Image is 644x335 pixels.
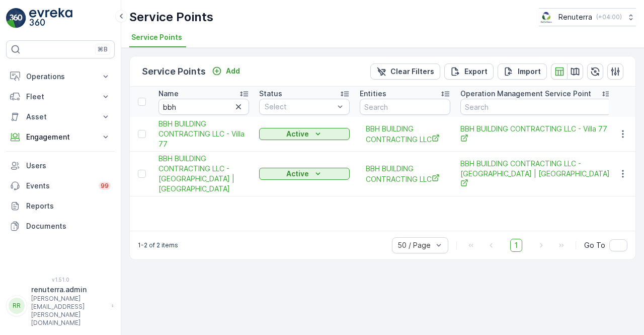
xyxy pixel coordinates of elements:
[460,99,611,115] input: Search
[26,112,95,122] p: Asset
[460,89,591,99] p: Operation Management Service Point
[360,89,386,99] p: Entities
[158,99,249,115] input: Search
[6,87,115,107] button: Fleet
[366,124,444,145] a: BBH BUILDING CONTRACTING LLC
[6,127,115,147] button: Engagement
[26,161,111,171] p: Users
[6,216,115,236] a: Documents
[596,13,622,21] p: ( +04:00 )
[158,119,249,149] a: BBH BUILDING CONTRACTING LLC - Villa 77
[26,201,111,211] p: Reports
[6,156,115,176] a: Users
[142,64,206,79] p: Service Points
[26,92,95,102] p: Fleet
[6,66,115,87] button: Operations
[259,168,350,180] button: Active
[539,12,554,23] img: Screenshot_2024-07-26_at_13.33.01.png
[26,132,95,142] p: Engagement
[498,63,547,80] button: Import
[29,8,72,28] img: logo_light-DOdMpM7g.png
[366,164,444,184] a: BBH BUILDING CONTRACTING LLC
[539,8,636,26] button: Renuterra(+04:00)
[138,241,178,249] p: 1-2 of 2 items
[6,277,115,283] span: v 1.51.0
[259,89,282,99] p: Status
[31,295,107,327] p: [PERSON_NAME][EMAIL_ADDRESS][PERSON_NAME][DOMAIN_NAME]
[460,124,611,145] a: BBH BUILDING CONTRACTING LLC - Villa 77
[6,196,115,216] a: Reports
[138,130,146,138] div: Toggle Row Selected
[464,66,488,77] p: Export
[158,154,249,194] span: BBH BUILDING CONTRACTING LLC - [GEOGRAPHIC_DATA] | [GEOGRAPHIC_DATA]
[460,159,611,189] span: BBH BUILDING CONTRACTING LLC - [GEOGRAPHIC_DATA] | [GEOGRAPHIC_DATA]
[158,154,249,194] a: BBH BUILDING CONTRACTING LLC - Villa 70 Sanctuary Falls | Jumeirah Golf Estates
[510,239,522,252] span: 1
[98,45,108,53] p: ⌘B
[390,66,434,77] p: Clear Filters
[26,221,111,231] p: Documents
[101,182,109,190] p: 99
[259,128,350,140] button: Active
[9,298,25,314] div: RR
[131,32,182,42] span: Service Points
[584,240,605,250] span: Go To
[26,181,93,191] p: Events
[460,159,611,189] a: BBH BUILDING CONTRACTING LLC - Villa 70 Sanctuary Falls | Jumeirah Golf Estates
[158,89,179,99] p: Name
[26,72,95,82] p: Operations
[6,285,115,327] button: RRrenuterra.admin[PERSON_NAME][EMAIL_ADDRESS][PERSON_NAME][DOMAIN_NAME]
[518,66,541,77] p: Import
[6,176,115,196] a: Events99
[6,8,26,28] img: logo
[138,170,146,178] div: Toggle Row Selected
[265,102,334,112] p: Select
[360,99,450,115] input: Search
[286,129,309,139] p: Active
[444,63,494,80] button: Export
[286,169,309,179] p: Active
[6,107,115,127] button: Asset
[226,66,240,76] p: Add
[208,65,244,77] button: Add
[558,12,592,22] p: Renuterra
[129,9,213,25] p: Service Points
[31,285,107,295] p: renuterra.admin
[370,63,440,80] button: Clear Filters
